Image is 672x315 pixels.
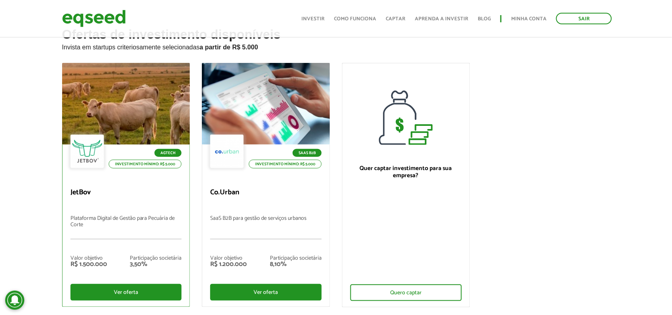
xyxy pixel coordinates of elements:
p: SaaS B2B [293,149,322,157]
a: Minha conta [511,16,547,22]
a: Investir [301,16,324,22]
a: Agtech Investimento mínimo: R$ 5.000 JetBov Plataforma Digital de Gestão para Pecuária de Corte V... [62,63,190,307]
a: Captar [386,16,405,22]
div: R$ 1.200.000 [210,261,247,268]
a: Aprenda a investir [415,16,468,22]
a: Quer captar investimento para sua empresa? Quero captar [342,63,470,307]
p: Plataforma Digital de Gestão para Pecuária de Corte [70,215,182,239]
p: Investimento mínimo: R$ 5.000 [109,160,182,168]
div: Quero captar [350,284,462,301]
p: Agtech [154,149,182,157]
h2: Ofertas de investimento disponíveis [62,27,610,63]
p: Invista em startups criteriosamente selecionadas [62,41,610,51]
div: Participação societária [130,256,182,261]
div: 8,10% [270,261,322,268]
div: R$ 1.500.000 [70,261,107,268]
div: Ver oferta [210,284,322,301]
a: Blog [478,16,491,22]
div: Valor objetivo [210,256,247,261]
p: Quer captar investimento para sua empresa? [350,165,462,179]
p: Investimento mínimo: R$ 5.000 [249,160,322,168]
a: SaaS B2B Investimento mínimo: R$ 5.000 Co.Urban SaaS B2B para gestão de serviços urbanos Valor ob... [202,63,330,307]
img: EqSeed [62,8,126,29]
a: Como funciona [334,16,376,22]
p: SaaS B2B para gestão de serviços urbanos [210,215,322,239]
div: 3,50% [130,261,182,268]
a: Sair [556,13,612,24]
div: Participação societária [270,256,322,261]
p: JetBov [70,188,182,197]
strong: a partir de R$ 5.000 [200,44,258,51]
div: Ver oferta [70,284,182,301]
div: Valor objetivo [70,256,107,261]
p: Co.Urban [210,188,322,197]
